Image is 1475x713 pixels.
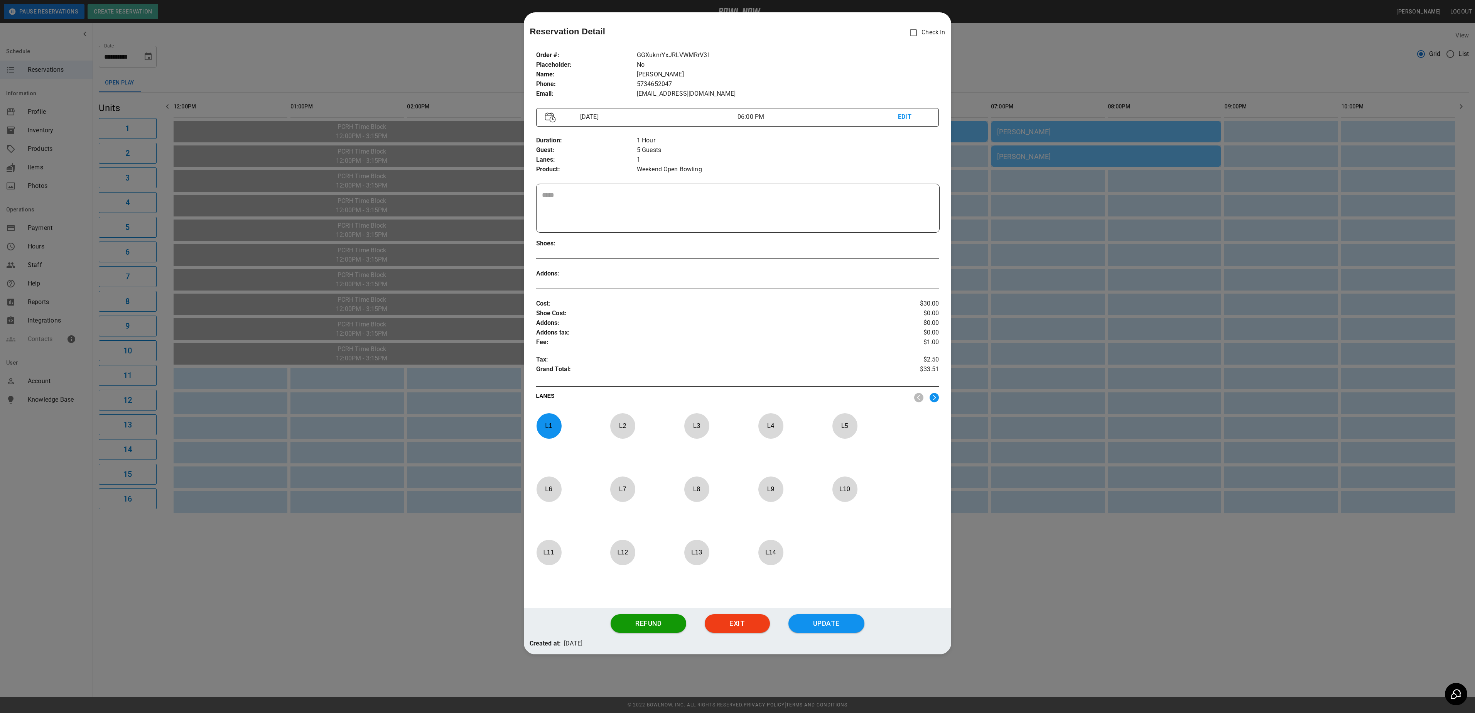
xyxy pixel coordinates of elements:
[684,417,709,435] p: L 3
[737,112,898,122] p: 06:00 PM
[536,543,562,561] p: L 11
[536,155,637,165] p: Lanes :
[637,60,939,70] p: No
[530,25,606,38] p: Reservation Detail
[536,60,637,70] p: Placeholder :
[536,70,637,79] p: Name :
[536,392,908,403] p: LANES
[536,309,872,318] p: Shoe Cost :
[637,155,939,165] p: 1
[637,145,939,155] p: 5 Guests
[536,79,637,89] p: Phone :
[872,365,939,376] p: $33.51
[611,614,686,633] button: Refund
[610,543,635,561] p: L 12
[905,25,945,41] p: Check In
[872,328,939,338] p: $0.00
[637,51,939,60] p: GGXuknrYxJRLVWMRrV3l
[930,393,939,402] img: right.svg
[872,338,939,347] p: $1.00
[536,338,872,347] p: Fee :
[530,639,561,649] p: Created at:
[536,318,872,328] p: Addons :
[536,355,872,365] p: Tax :
[536,269,637,279] p: Addons :
[872,355,939,365] p: $2.50
[872,299,939,309] p: $30.00
[577,112,737,122] p: [DATE]
[637,136,939,145] p: 1 Hour
[758,417,783,435] p: L 4
[758,480,783,498] p: L 9
[610,480,635,498] p: L 7
[637,79,939,89] p: 5734652047
[610,417,635,435] p: L 2
[536,239,637,248] p: Shoes :
[832,417,857,435] p: L 5
[536,480,562,498] p: L 6
[536,51,637,60] p: Order # :
[705,614,770,633] button: Exit
[545,112,556,123] img: Vector
[536,417,562,435] p: L 1
[536,365,872,376] p: Grand Total :
[637,89,939,99] p: [EMAIL_ADDRESS][DOMAIN_NAME]
[914,393,923,402] img: nav_left.svg
[872,318,939,328] p: $0.00
[898,112,930,122] p: EDIT
[536,136,637,145] p: Duration :
[637,70,939,79] p: [PERSON_NAME]
[788,614,864,633] button: Update
[684,543,709,561] p: L 13
[536,145,637,155] p: Guest :
[536,165,637,174] p: Product :
[758,543,783,561] p: L 14
[832,480,857,498] p: L 10
[684,480,709,498] p: L 8
[536,299,872,309] p: Cost :
[536,89,637,99] p: Email :
[637,165,939,174] p: Weekend Open Bowling
[564,639,582,649] p: [DATE]
[872,309,939,318] p: $0.00
[536,328,872,338] p: Addons tax :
